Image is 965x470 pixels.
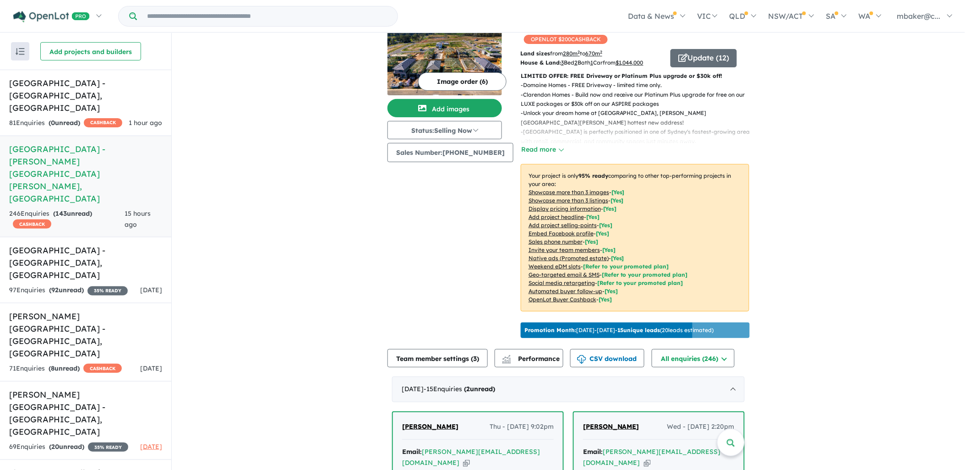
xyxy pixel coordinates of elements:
[387,349,488,367] button: Team member settings (3)
[520,49,664,58] p: from
[402,448,422,456] strong: Email:
[51,364,55,372] span: 8
[520,58,664,67] p: Bed Bath Car from
[671,49,737,67] button: Update (12)
[590,59,593,66] u: 1
[139,6,396,26] input: Try estate name, suburb, builder or developer
[521,144,564,155] button: Read more
[503,355,560,363] span: Performance
[529,271,600,278] u: Geo-targeted email & SMS
[577,355,586,364] img: download icon
[83,364,122,373] span: CASHBACK
[616,59,643,66] u: $ 1,044,000
[466,385,470,393] span: 2
[125,209,151,229] span: 15 hours ago
[521,81,757,90] p: - Domaine Homes - FREE Driveway - limited time only.
[387,99,502,117] button: Add images
[16,48,25,55] img: sort.svg
[583,263,669,270] span: [Refer to your promoted plan]
[51,286,59,294] span: 92
[583,421,639,432] a: [PERSON_NAME]
[40,42,141,60] button: Add projects and builders
[897,11,941,21] span: mbaker@c...
[583,422,639,431] span: [PERSON_NAME]
[644,458,651,468] button: Copy
[9,208,125,230] div: 246 Enquir ies
[529,213,584,220] u: Add project headline
[529,205,601,212] u: Display pricing information
[49,364,80,372] strong: ( unread)
[611,197,624,204] span: [ Yes ]
[49,443,84,451] strong: ( unread)
[570,349,644,367] button: CSV download
[529,263,581,270] u: Weekend eDM slots
[529,189,609,196] u: Showcase more than 3 images
[402,448,540,467] a: [PERSON_NAME][EMAIL_ADDRESS][DOMAIN_NAME]
[667,421,735,432] span: Wed - [DATE] 2:20pm
[605,288,618,295] span: [Yes]
[578,49,580,55] sup: 2
[13,11,90,22] img: Openlot PRO Logo White
[402,422,458,431] span: [PERSON_NAME]
[392,377,745,402] div: [DATE]
[502,358,511,364] img: bar-chart.svg
[524,35,608,44] span: OPENLOT $ 200 CASHBACK
[529,255,609,262] u: Native ads (Promoted estate)
[9,388,162,438] h5: [PERSON_NAME][GEOGRAPHIC_DATA] - [GEOGRAPHIC_DATA] , [GEOGRAPHIC_DATA]
[611,189,625,196] span: [ Yes ]
[473,355,477,363] span: 3
[529,238,583,245] u: Sales phone number
[49,286,84,294] strong: ( unread)
[561,59,564,66] u: 3
[9,143,162,205] h5: [GEOGRAPHIC_DATA] - [PERSON_NAME][GEOGRAPHIC_DATA][PERSON_NAME] , [GEOGRAPHIC_DATA]
[49,119,80,127] strong: ( unread)
[602,246,616,253] span: [ Yes ]
[529,230,594,237] u: Embed Facebook profile
[580,50,602,57] span: to
[55,209,67,218] span: 143
[502,355,511,360] img: line-chart.svg
[563,50,580,57] u: 280 m
[387,121,502,139] button: Status:Selling Now
[418,72,507,91] button: Image order (6)
[597,279,683,286] span: [Refer to your promoted plan]
[9,244,162,281] h5: [GEOGRAPHIC_DATA] - [GEOGRAPHIC_DATA] , [GEOGRAPHIC_DATA]
[13,219,51,229] span: CASHBACK
[490,421,554,432] span: Thu - [DATE] 9:02pm
[521,90,757,109] p: - Clarendon Homes - Build now and receive our Platinum Plus upgrade for free on our LUXE packages...
[599,296,612,303] span: [Yes]
[529,246,600,253] u: Invite your team members
[617,327,660,333] b: 15 unique leads
[521,127,757,146] p: - [GEOGRAPHIC_DATA] is perfectly positioned in one of Sydney's fastest-growing areas, with retail...
[521,109,757,127] p: - Unlock your dream home at [GEOGRAPHIC_DATA], [PERSON_NAME][GEOGRAPHIC_DATA][PERSON_NAME] hottes...
[521,71,749,81] p: LIMITED OFFER: FREE Driveway or Platinum Plus upgrade or $30k off!
[586,213,600,220] span: [ Yes ]
[495,349,563,367] button: Performance
[574,59,578,66] u: 2
[520,59,561,66] b: House & Land:
[140,364,162,372] span: [DATE]
[529,288,602,295] u: Automated buyer follow-up
[529,296,596,303] u: OpenLot Buyer Cashback
[524,326,714,334] p: [DATE] - [DATE] - ( 20 leads estimated)
[424,385,495,393] span: - 15 Enquir ies
[529,197,608,204] u: Showcase more than 3 listings
[603,205,616,212] span: [ Yes ]
[84,118,122,127] span: CASHBACK
[583,448,603,456] strong: Email:
[464,385,495,393] strong: ( unread)
[87,286,128,295] span: 35 % READY
[9,285,128,296] div: 97 Enquir ies
[53,209,92,218] strong: ( unread)
[387,27,502,95] img: Fairwood Rise Estate - Rouse Hill
[600,49,602,55] sup: 2
[521,164,749,312] p: Your project is only comparing to other top-performing projects in your area: - - - - - - - - - -...
[611,255,624,262] span: [Yes]
[402,421,458,432] a: [PERSON_NAME]
[583,448,721,467] a: [PERSON_NAME][EMAIL_ADDRESS][DOMAIN_NAME]
[9,363,122,374] div: 71 Enquir ies
[387,8,502,95] a: Fairwood Rise Estate - Rouse Hill LogoFairwood Rise Estate - Rouse Hill
[529,222,597,229] u: Add project selling-points
[9,118,122,129] div: 81 Enquir ies
[9,77,162,114] h5: [GEOGRAPHIC_DATA] - [GEOGRAPHIC_DATA] , [GEOGRAPHIC_DATA]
